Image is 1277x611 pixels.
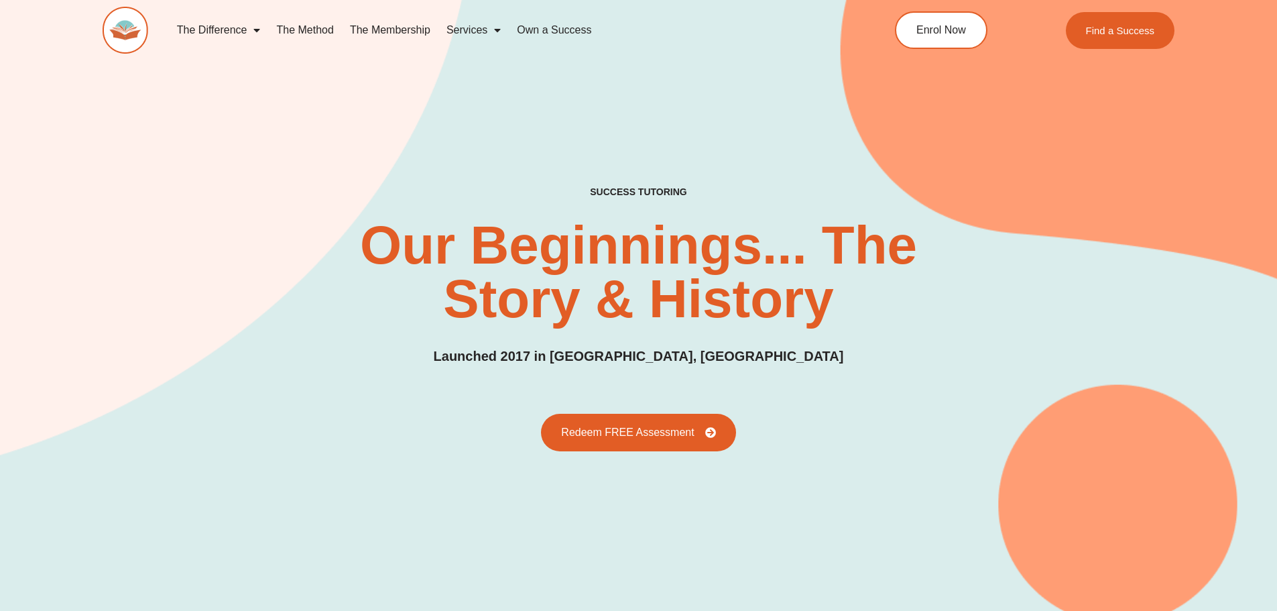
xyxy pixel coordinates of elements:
[268,15,341,46] a: The Method
[169,15,834,46] nav: Menu
[509,15,599,46] a: Own a Success
[434,346,844,367] h3: Launched 2017 in [GEOGRAPHIC_DATA], [GEOGRAPHIC_DATA]
[561,427,694,438] span: Redeem FREE Assessment
[342,15,438,46] a: The Membership
[916,25,966,36] span: Enrol Now
[895,11,987,49] a: Enrol Now
[355,219,923,326] h2: Our Beginnings... The Story & History
[438,15,509,46] a: Services
[1066,12,1175,49] a: Find a Success
[541,414,735,451] a: Redeem FREE Assessment
[480,186,798,198] h3: SUCCESS TUTORING​
[169,15,269,46] a: The Difference
[1086,25,1155,36] span: Find a Success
